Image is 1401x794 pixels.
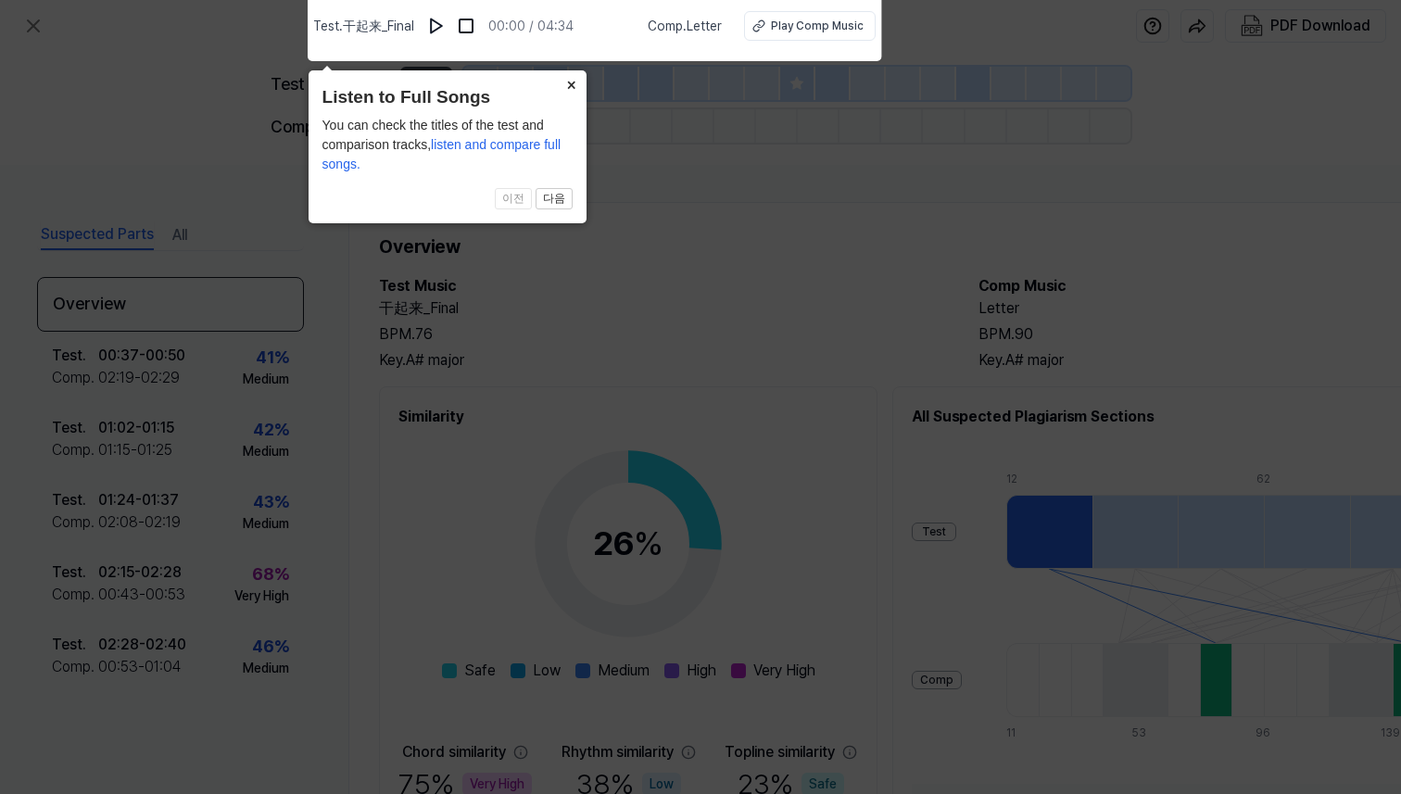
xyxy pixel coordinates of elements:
[488,17,574,36] div: 00:00 / 04:34
[557,70,587,96] button: Close
[322,84,573,111] header: Listen to Full Songs
[648,17,722,36] span: Comp . Letter
[313,17,414,36] span: Test . 干起来_Final
[771,18,864,34] div: Play Comp Music
[322,137,562,171] span: listen and compare full songs.
[457,17,475,35] img: stop
[536,188,573,210] button: 다음
[744,11,876,41] button: Play Comp Music
[322,116,573,174] div: You can check the titles of the test and comparison tracks,
[427,17,446,35] img: play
